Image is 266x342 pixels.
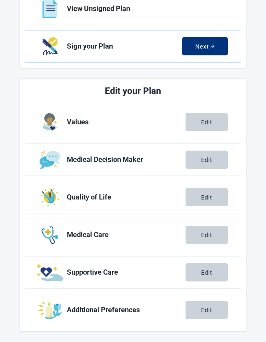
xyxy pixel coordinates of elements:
[25,106,241,138] a: Edit Values section
[25,294,241,326] a: Edit Additional Preferences section
[186,188,228,206] button: Edit
[67,231,186,239] span: Medical Care
[67,42,182,50] span: Sign your Plan
[182,37,228,55] button: Nextarrow-right
[210,44,215,49] span: arrow-right
[186,301,228,319] button: Edit
[67,193,186,201] span: Quality of Life
[201,194,212,200] div: Edit
[67,5,223,13] span: View Unsigned Plan
[195,43,215,50] div: Next
[49,84,217,98] h2: Edit your Plan
[201,232,212,238] div: Edit
[25,181,241,213] a: Edit Quality of Life section
[25,144,241,176] a: Edit Medical Decision Maker section
[67,118,186,126] span: Values
[201,269,212,276] div: Edit
[25,219,241,251] a: Edit Medical Care section
[25,256,241,288] a: Edit Supportive Care section
[186,113,228,131] button: Edit
[186,226,228,244] button: Edit
[67,268,186,276] span: Supportive Care
[25,30,241,62] a: Next Sign your Plan section
[201,307,212,313] div: Edit
[201,156,212,163] div: Edit
[201,119,212,125] div: Edit
[186,151,228,169] button: Edit
[186,263,228,281] button: Edit
[67,306,186,314] span: Additional Preferences
[67,156,186,164] span: Medical Decision Maker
